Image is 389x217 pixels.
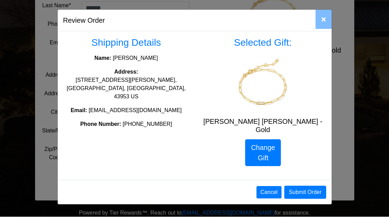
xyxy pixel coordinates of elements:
strong: Phone Number: [80,121,121,127]
button: Submit Order [284,186,326,199]
h5: [PERSON_NAME] [PERSON_NAME] - Gold [200,118,326,134]
button: Close [316,10,331,29]
span: [STREET_ADDRESS][PERSON_NAME], [GEOGRAPHIC_DATA], [GEOGRAPHIC_DATA], 43953 US [67,77,185,100]
span: [PHONE_NUMBER] [123,121,172,127]
img: Kendra Scott Courtney Bracelet - Gold [236,57,290,112]
strong: Email: [71,108,87,113]
h5: Review Order [63,15,105,26]
strong: Name: [94,55,111,61]
span: [EMAIL_ADDRESS][DOMAIN_NAME] [89,108,182,113]
h3: Shipping Details [63,37,190,49]
h3: Selected Gift: [200,37,326,49]
span: × [321,15,326,24]
button: Cancel [256,186,282,199]
span: [PERSON_NAME] [113,55,158,61]
a: Change Gift [245,140,281,166]
strong: Address: [114,69,138,75]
